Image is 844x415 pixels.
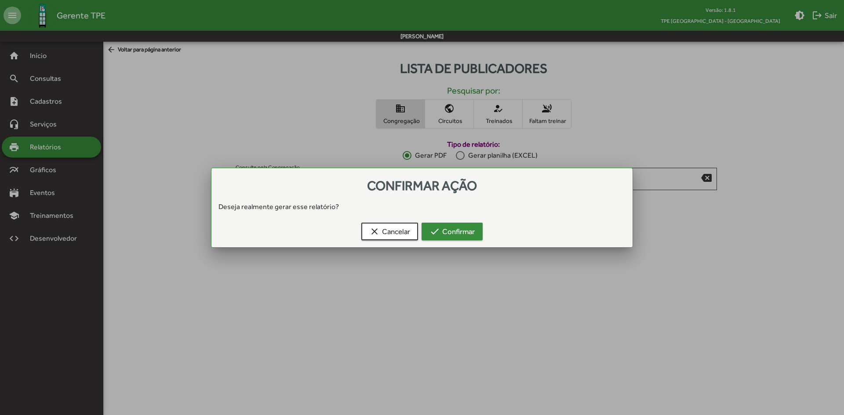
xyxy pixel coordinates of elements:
button: Cancelar [361,223,418,240]
button: Confirmar [422,223,483,240]
span: Confirmar ação [367,178,477,193]
div: Deseja realmente gerar esse relatório? [211,202,633,212]
span: Confirmar [429,224,475,239]
mat-icon: check [429,226,440,237]
span: Cancelar [369,224,410,239]
mat-icon: clear [369,226,380,237]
